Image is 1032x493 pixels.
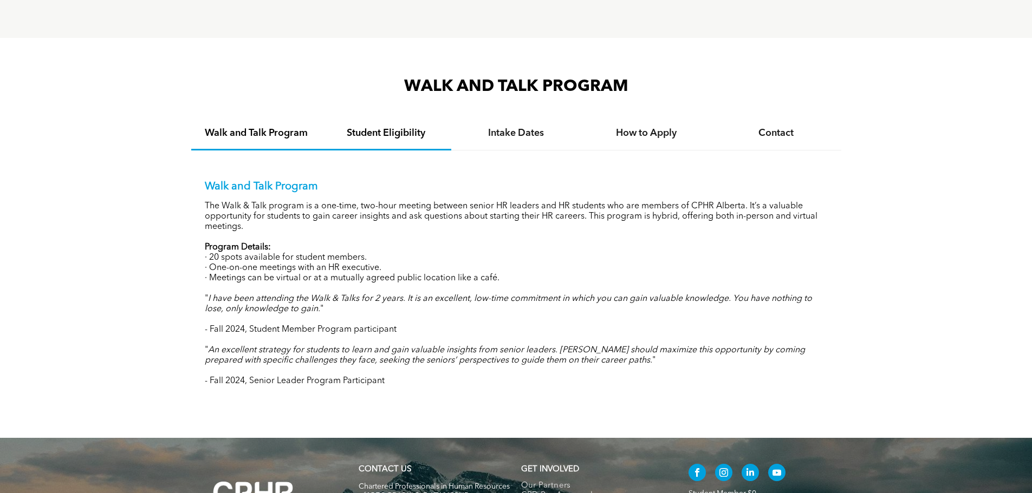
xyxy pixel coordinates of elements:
[521,465,579,474] span: GET INVOLVED
[205,345,828,366] p: " "
[404,78,628,95] span: WALK AND TALK PROGRAM
[205,201,828,232] p: The Walk & Talk program is a one-time, two-hour meeting between senior HR leaders and HR students...
[331,127,442,139] h4: Student Eligibility
[205,376,828,386] p: - Fall 2024, Senior Leader Program Participant
[689,464,706,484] a: facebook
[205,325,828,335] p: - Fall 2024, Student Member Program participant
[359,465,411,474] a: CONTACT US
[205,263,828,273] p: · One-on-one meetings with an HR executive.
[205,294,812,313] em: I have been attending the Walk & Talks for 2 years. It is an excellent, low-time commitment in wh...
[521,481,666,491] a: Our Partners
[205,273,828,284] p: · Meetings can be virtual or at a mutually agreed public location like a café.
[742,464,759,484] a: linkedin
[715,464,732,484] a: instagram
[205,243,271,252] strong: Program Details:
[721,127,832,139] h4: Contact
[591,127,702,139] h4: How to Apply
[205,253,828,263] p: · 20 spots available for student members.
[205,346,805,365] em: An excellent strategy for students to learn and gain valuable insights from senior leaders. [PERS...
[205,294,828,314] p: " "
[201,127,311,139] h4: Walk and Talk Program
[768,464,786,484] a: youtube
[461,127,572,139] h4: Intake Dates
[205,180,828,193] p: Walk and Talk Program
